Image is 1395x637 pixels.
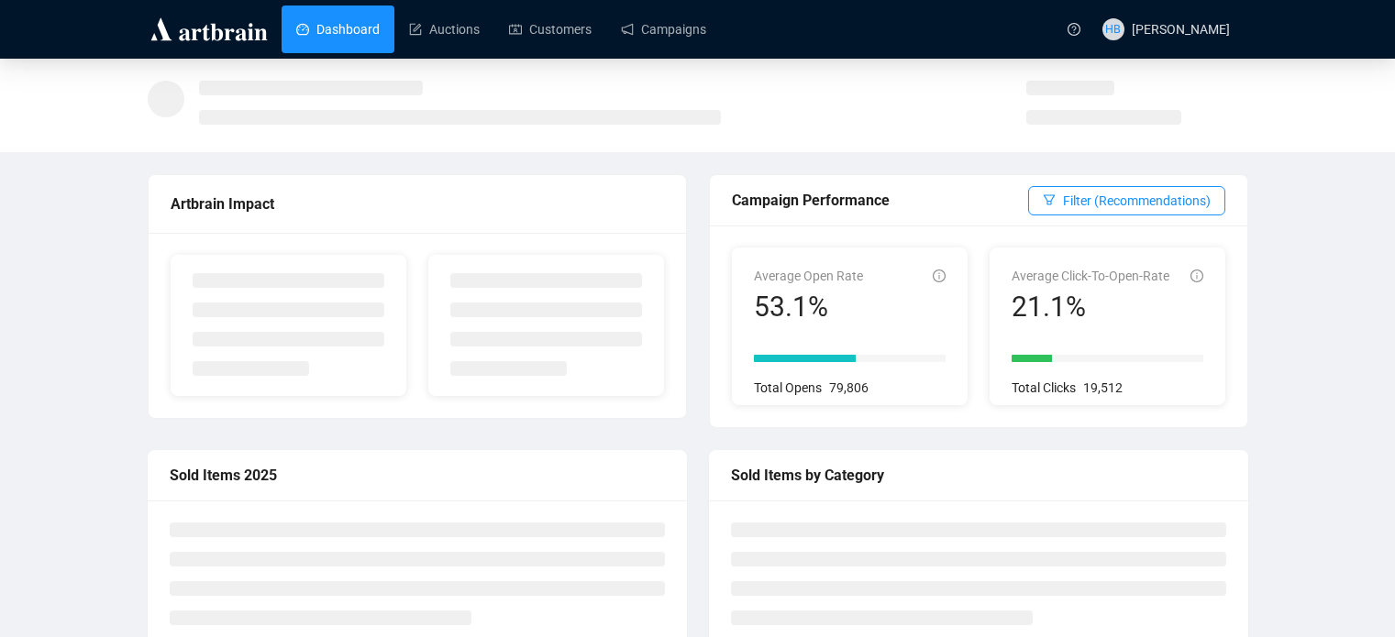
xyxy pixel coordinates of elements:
a: Campaigns [621,5,706,53]
span: Filter (Recommendations) [1063,191,1211,211]
span: info-circle [933,269,946,282]
span: info-circle [1190,269,1203,282]
span: Average Open Rate [754,269,863,283]
span: 79,806 [829,380,869,395]
a: Customers [509,5,592,53]
a: Dashboard [296,5,380,53]
a: Auctions [409,5,480,53]
div: 53.1% [754,290,863,324]
img: logo [148,15,271,44]
span: filter [1043,193,1056,206]
span: Average Click-To-Open-Rate [1012,269,1169,283]
span: HB [1105,20,1121,38]
div: Sold Items by Category [731,464,1226,487]
span: [PERSON_NAME] [1132,22,1230,37]
div: Campaign Performance [732,189,1028,212]
div: Artbrain Impact [171,192,664,215]
span: 19,512 [1083,380,1123,395]
button: Filter (Recommendations) [1028,186,1225,215]
span: question-circle [1068,23,1080,36]
div: 21.1% [1012,290,1169,324]
div: Sold Items 2025 [170,464,665,487]
span: Total Clicks [1012,380,1076,395]
span: Total Opens [754,380,822,395]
